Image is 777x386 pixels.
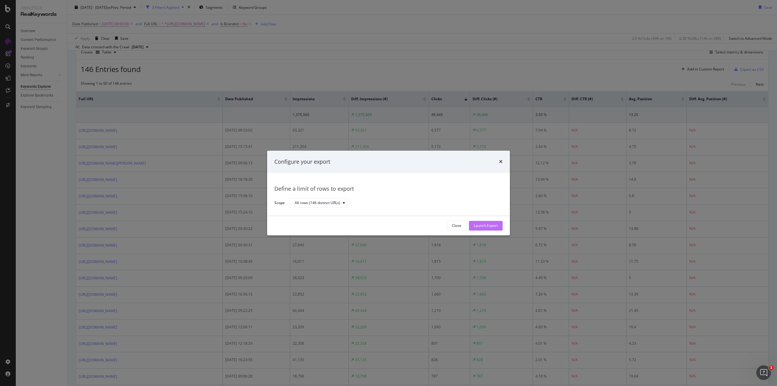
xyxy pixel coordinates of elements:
[274,200,285,207] label: Scope
[295,201,340,205] div: All rows (146 distinct URLs)
[274,158,330,166] div: Configure your export
[452,223,461,228] div: Close
[469,221,503,231] button: Launch Export
[267,151,510,235] div: modal
[290,198,348,208] button: All rows (146 distinct URLs)
[474,223,498,228] div: Launch Export
[447,221,467,231] button: Close
[274,185,503,193] div: Define a limit of rows to export
[769,365,774,370] span: 1
[499,158,503,166] div: times
[756,365,771,380] iframe: Intercom live chat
